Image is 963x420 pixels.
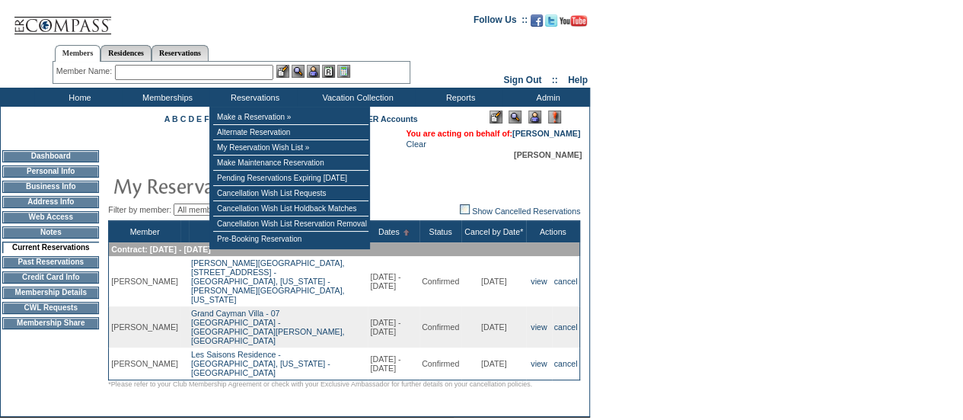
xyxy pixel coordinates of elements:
img: Become our fan on Facebook [531,14,543,27]
td: [PERSON_NAME] [109,256,180,306]
td: Past Reservations [2,256,99,268]
td: Pre-Booking Reservation [213,232,368,246]
td: Reservations [209,88,297,107]
td: Reports [415,88,502,107]
a: Subscribe to our YouTube Channel [560,19,587,28]
img: View [292,65,305,78]
td: My Reservation Wish List » [213,140,368,155]
td: Personal Info [2,165,99,178]
a: Residences [100,45,151,61]
a: Dates [378,227,400,236]
img: Impersonate [528,111,541,123]
td: Make Maintenance Reservation [213,155,368,171]
span: You are acting on behalf of: [406,129,580,138]
td: Business Info [2,181,99,193]
img: View Mode [509,111,521,123]
td: [DATE] [461,306,526,348]
td: Pending Reservations Expiring [DATE] [213,171,368,186]
img: chk_off.JPG [460,204,470,214]
a: C [180,114,187,123]
td: CWL Requests [2,302,99,314]
span: Contract: [DATE] - [DATE] [111,245,210,254]
a: D [188,114,194,123]
a: [PERSON_NAME][GEOGRAPHIC_DATA], [STREET_ADDRESS] -[GEOGRAPHIC_DATA], [US_STATE] - [PERSON_NAME][G... [191,258,345,304]
a: view [531,322,547,332]
img: b_calculator.gif [337,65,350,78]
td: Notes [2,226,99,239]
td: Cancellation Wish List Requests [213,186,368,201]
td: Follow Us :: [474,13,528,31]
span: :: [552,75,558,85]
td: Confirmed [419,256,461,306]
td: Address Info [2,196,99,208]
td: Admin [502,88,590,107]
td: Vacation Collection [297,88,415,107]
span: [PERSON_NAME] [514,150,582,159]
img: Reservations [322,65,335,78]
a: view [531,359,547,368]
a: cancel [554,277,578,286]
img: Compass Home [13,4,112,35]
td: Membership Share [2,317,99,329]
a: cancel [554,322,578,332]
img: b_edit.gif [276,65,289,78]
td: Membership Details [2,287,99,299]
a: ER Accounts [368,114,418,123]
th: Actions [526,221,580,243]
a: Cancel by Date* [464,227,523,236]
img: Impersonate [307,65,320,78]
a: view [531,277,547,286]
td: Cancellation Wish List Holdback Matches [213,201,368,216]
a: Member [130,227,160,236]
a: [PERSON_NAME] [512,129,580,138]
td: Cancellation Wish List Reservation Removal [213,216,368,232]
td: [DATE] - [DATE] [368,306,419,348]
img: Log Concern/Member Elevation [548,111,561,123]
div: Member Name: [56,65,115,78]
img: Ascending [400,229,410,236]
a: A [164,114,170,123]
a: Members [55,45,101,62]
a: Reservations [151,45,209,61]
td: Confirmed [419,306,461,348]
span: Filter by member: [108,205,171,214]
a: Clear [406,139,426,149]
td: [DATE] - [DATE] [368,348,419,380]
span: *Please refer to your Club Membership Agreement or check with your Exclusive Ambassador for furth... [108,380,532,388]
td: Alternate Reservation [213,125,368,140]
a: Show Cancelled Reservations [460,207,580,216]
td: Dashboard [2,150,99,162]
td: Make a Reservation » [213,110,368,125]
img: Edit Mode [489,111,502,123]
a: Grand Cayman Villa - 07[GEOGRAPHIC_DATA] - [GEOGRAPHIC_DATA][PERSON_NAME], [GEOGRAPHIC_DATA] [191,309,345,345]
td: Current Reservations [2,242,99,253]
a: Follow us on Twitter [545,19,557,28]
td: Credit Card Info [2,271,99,284]
a: Les Saisons Residence -[GEOGRAPHIC_DATA], [US_STATE] - [GEOGRAPHIC_DATA] [191,350,330,377]
a: cancel [554,359,578,368]
img: Subscribe to our YouTube Channel [560,15,587,27]
img: Follow us on Twitter [545,14,557,27]
td: [PERSON_NAME] [109,348,180,380]
img: pgTtlMyReservations.gif [113,170,417,200]
td: [DATE] - [DATE] [368,256,419,306]
a: Help [568,75,588,85]
a: E [196,114,202,123]
a: Status [429,227,451,236]
a: F [204,114,209,123]
td: Home [34,88,122,107]
td: Memberships [122,88,209,107]
a: Sign Out [503,75,541,85]
a: Become our fan on Facebook [531,19,543,28]
td: [DATE] [461,348,526,380]
td: Confirmed [419,348,461,380]
td: [PERSON_NAME] [109,306,180,348]
a: B [172,114,178,123]
td: [DATE] [461,256,526,306]
td: Web Access [2,211,99,223]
